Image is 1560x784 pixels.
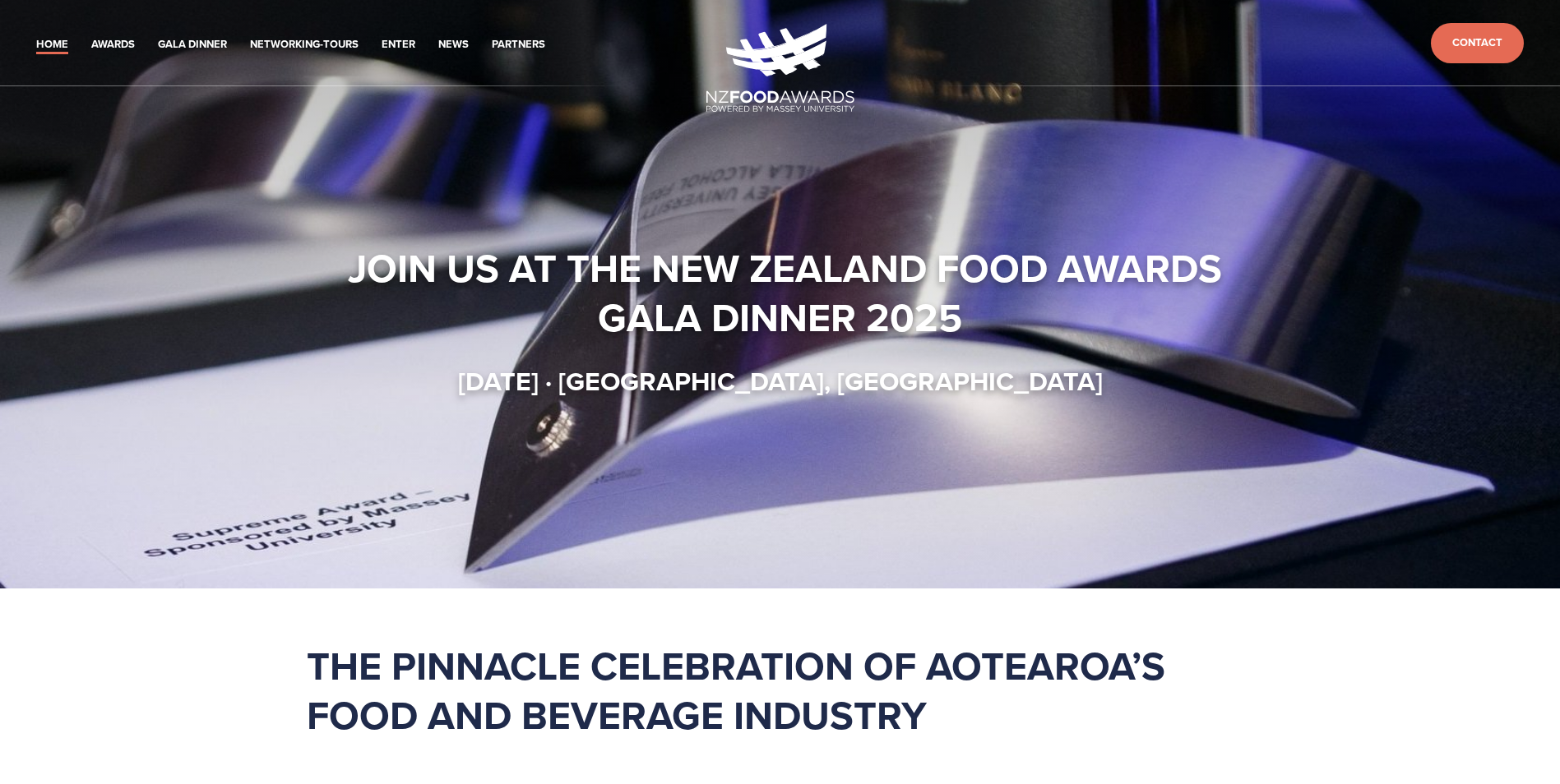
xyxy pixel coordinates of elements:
[250,35,359,54] a: Networking-Tours
[348,239,1232,346] strong: Join us at the New Zealand Food Awards Gala Dinner 2025
[158,35,227,54] a: Gala Dinner
[382,35,415,54] a: Enter
[36,35,68,54] a: Home
[438,35,469,54] a: News
[492,35,545,54] a: Partners
[458,362,1103,400] strong: [DATE] · [GEOGRAPHIC_DATA], [GEOGRAPHIC_DATA]
[91,35,135,54] a: Awards
[307,641,1254,740] h1: The pinnacle celebration of Aotearoa’s food and beverage industry
[1431,23,1524,63] a: Contact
